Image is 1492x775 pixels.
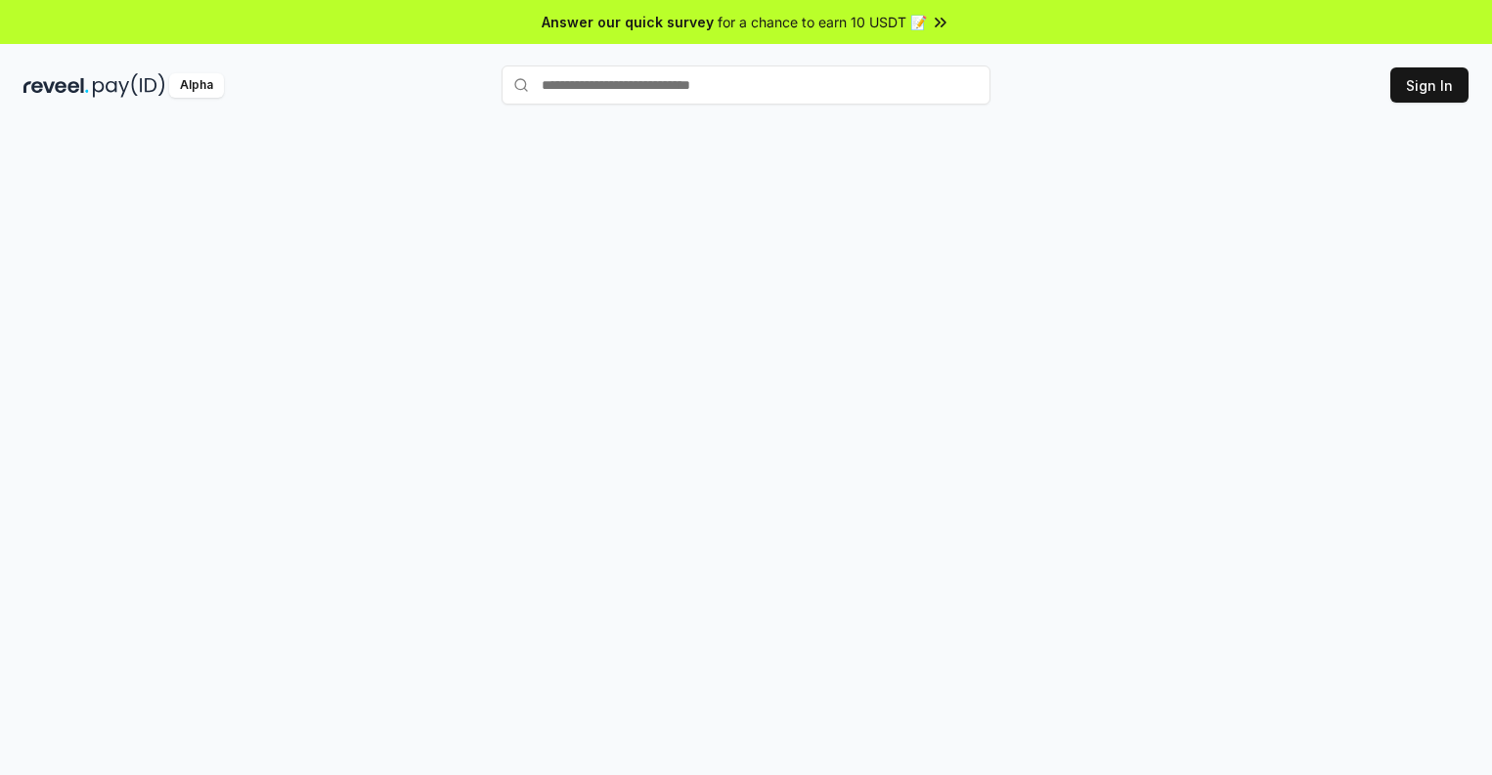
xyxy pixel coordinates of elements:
[23,73,89,98] img: reveel_dark
[542,12,714,32] span: Answer our quick survey
[1390,67,1469,103] button: Sign In
[93,73,165,98] img: pay_id
[718,12,927,32] span: for a chance to earn 10 USDT 📝
[169,73,224,98] div: Alpha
